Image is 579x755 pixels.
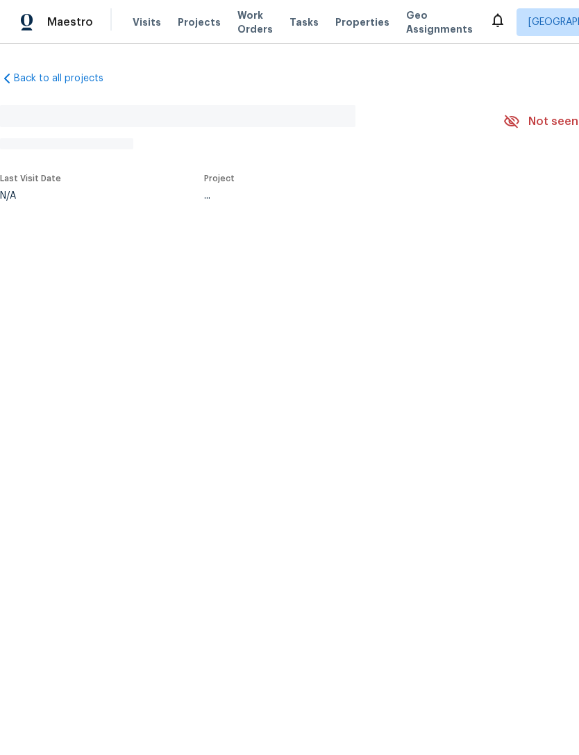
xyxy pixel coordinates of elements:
[178,15,221,29] span: Projects
[406,8,473,36] span: Geo Assignments
[335,15,389,29] span: Properties
[204,191,471,201] div: ...
[204,174,235,183] span: Project
[47,15,93,29] span: Maestro
[289,17,319,27] span: Tasks
[237,8,273,36] span: Work Orders
[133,15,161,29] span: Visits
